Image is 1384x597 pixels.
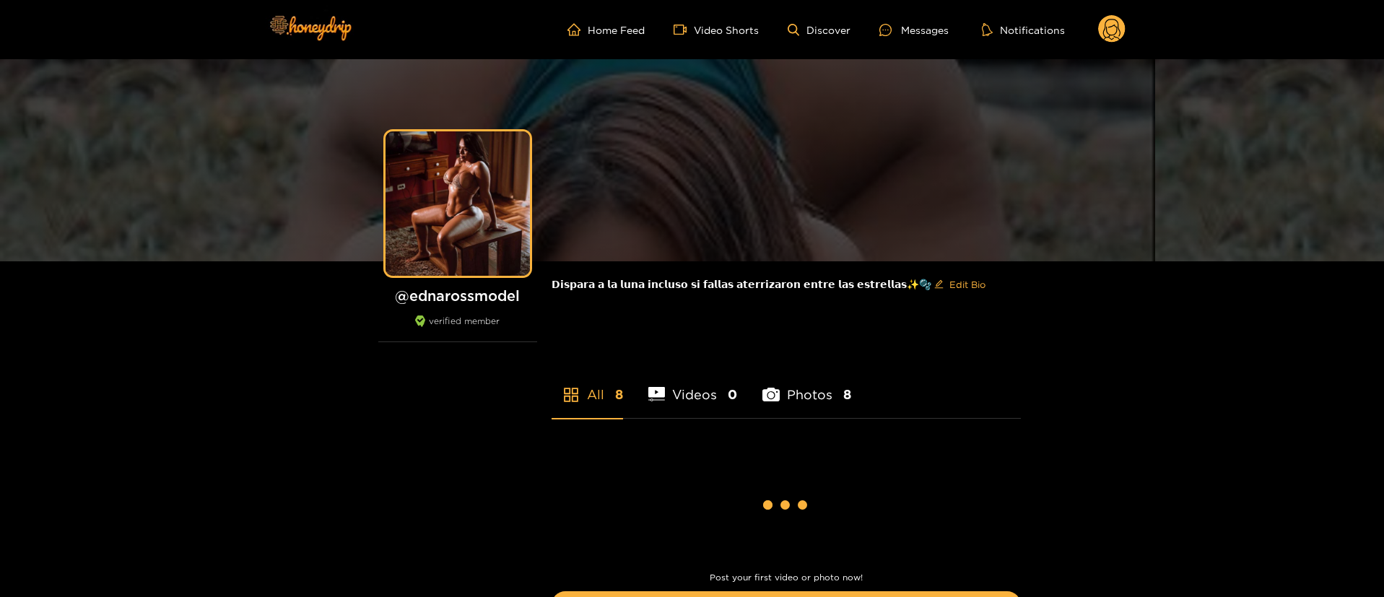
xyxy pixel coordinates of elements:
[567,23,645,36] a: Home Feed
[762,353,851,418] li: Photos
[378,315,537,342] div: verified member
[552,353,623,418] li: All
[788,24,850,36] a: Discover
[674,23,694,36] span: video-camera
[978,22,1069,37] button: Notifications
[552,261,1021,308] div: 𝗗𝗶𝘀𝗽𝗮𝗿𝗮 𝗮 𝗹𝗮 𝗹𝘂𝗻𝗮 𝗶𝗻𝗰𝗹𝘂𝘀𝗼 𝘀𝗶 𝗳𝗮𝗹𝗹𝗮𝘀 𝗮𝘁𝗲𝗿𝗿𝗶𝘇𝗮𝗿𝗼𝗻 𝗲𝗻𝘁𝗿𝗲 𝗹𝗮𝘀 𝗲𝘀𝘁𝗿𝗲𝗹𝗹𝗮𝘀✨🫧
[674,23,759,36] a: Video Shorts
[648,353,738,418] li: Videos
[934,279,944,290] span: edit
[378,287,537,305] h1: @ ednarossmodel
[567,23,588,36] span: home
[562,386,580,404] span: appstore
[728,385,737,404] span: 0
[552,572,1021,583] p: Post your first video or photo now!
[843,385,851,404] span: 8
[949,277,985,292] span: Edit Bio
[615,385,623,404] span: 8
[879,22,949,38] div: Messages
[931,273,988,296] button: editEdit Bio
